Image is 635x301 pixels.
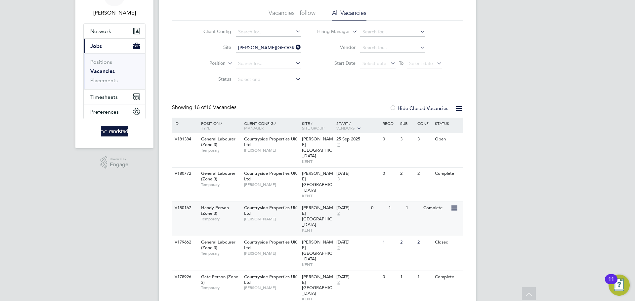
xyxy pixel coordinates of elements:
div: [DATE] [336,274,379,280]
div: Reqd [381,118,398,129]
a: Powered byEngage [101,156,129,169]
input: Search for... [360,27,425,37]
span: Vendors [336,125,355,131]
div: Complete [433,168,462,180]
label: Vendor [317,44,356,50]
span: Type [201,125,210,131]
label: Hiring Manager [312,28,350,35]
span: Powered by [110,156,128,162]
span: Temporary [201,182,241,187]
div: Client Config / [242,118,300,133]
div: V179662 [173,236,196,248]
div: 2 [399,236,416,248]
div: Position / [196,118,242,133]
div: [DATE] [336,171,379,176]
span: General Labourer (Zone 3) [201,170,235,182]
div: 0 [381,133,398,145]
span: [PERSON_NAME] [244,182,299,187]
span: To [397,59,405,67]
label: Position [188,60,226,67]
span: Network [90,28,111,34]
img: randstad-logo-retina.png [101,126,128,136]
a: Placements [90,77,118,84]
span: General Labourer (Zone 3) [201,136,235,147]
input: Select one [236,75,301,84]
label: Status [193,76,231,82]
span: [PERSON_NAME] [244,285,299,290]
span: KENT [302,262,333,267]
span: Temporary [201,216,241,222]
span: Countryside Properties UK Ltd [244,205,297,216]
div: V181384 [173,133,196,145]
input: Search for... [236,59,301,68]
span: Select date [409,60,433,66]
span: Site Group [302,125,324,131]
span: Countryside Properties UK Ltd [244,136,297,147]
div: V180167 [173,202,196,214]
li: Vacancies I follow [269,9,316,21]
div: 1 [416,271,433,283]
span: [PERSON_NAME][GEOGRAPHIC_DATA] [302,170,333,193]
div: 1 [399,271,416,283]
label: Hide Closed Vacancies [390,105,448,111]
span: Countryside Properties UK Ltd [244,239,297,250]
span: KENT [302,228,333,233]
span: [PERSON_NAME] [244,251,299,256]
div: 3 [399,133,416,145]
div: 1 [381,236,398,248]
span: 2 [336,280,341,285]
div: Closed [433,236,462,248]
div: Site / [300,118,335,133]
span: [PERSON_NAME][GEOGRAPHIC_DATA] [302,205,333,227]
span: 2 [336,142,341,148]
span: KENT [302,193,333,199]
div: Status [433,118,462,129]
div: 3 [416,133,433,145]
button: Timesheets [84,90,145,104]
button: Jobs [84,39,145,53]
button: Open Resource Center, 11 new notifications [609,275,630,296]
div: 25 Sep 2025 [336,136,379,142]
span: [PERSON_NAME] [244,216,299,222]
span: Temporary [201,285,241,290]
input: Search for... [360,43,425,53]
span: Temporary [201,251,241,256]
div: Complete [422,202,450,214]
label: Site [193,44,231,50]
div: 2 [399,168,416,180]
div: Complete [433,271,462,283]
span: Select date [362,60,386,66]
span: Lewis Saunders [83,9,146,17]
span: [PERSON_NAME][GEOGRAPHIC_DATA] [302,136,333,159]
span: [PERSON_NAME][GEOGRAPHIC_DATA] [302,239,333,262]
span: Manager [244,125,264,131]
span: Engage [110,162,128,168]
div: 2 [416,236,433,248]
a: Positions [90,59,112,65]
span: 16 of [194,104,206,111]
span: Countryside Properties UK Ltd [244,170,297,182]
div: Open [433,133,462,145]
div: V180772 [173,168,196,180]
div: Showing [172,104,238,111]
div: Start / [335,118,381,134]
span: [PERSON_NAME] [244,148,299,153]
div: [DATE] [336,205,368,211]
div: Sub [399,118,416,129]
span: Timesheets [90,94,118,100]
span: Countryside Properties UK Ltd [244,274,297,285]
div: Jobs [84,53,145,89]
a: Vacancies [90,68,115,74]
span: 3 [336,176,341,182]
span: Gate Person (Zone 3) [201,274,238,285]
span: Preferences [90,109,119,115]
span: General Labourer (Zone 3) [201,239,235,250]
input: Search for... [236,43,301,53]
button: Network [84,24,145,38]
span: Handy Person (Zone 3) [201,205,229,216]
span: Jobs [90,43,102,49]
div: 11 [608,279,614,288]
div: 1 [404,202,421,214]
div: 0 [381,271,398,283]
span: 16 Vacancies [194,104,236,111]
